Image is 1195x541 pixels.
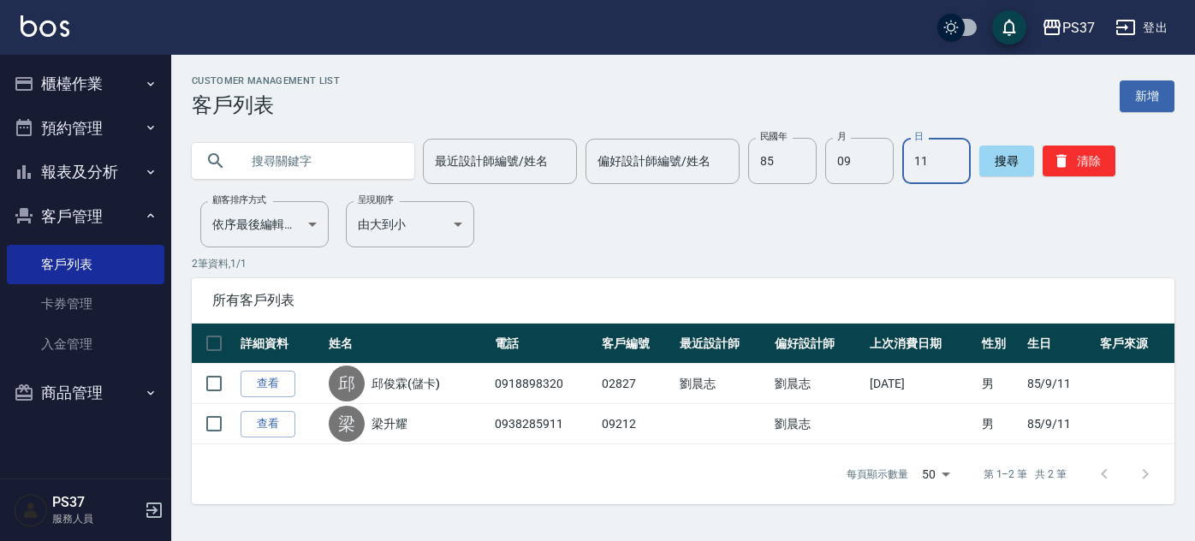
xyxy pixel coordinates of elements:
[1023,364,1097,404] td: 85/9/11
[7,106,164,151] button: 預約管理
[241,371,295,397] a: 查看
[324,324,490,364] th: 姓名
[236,324,324,364] th: 詳細資料
[979,146,1034,176] button: 搜尋
[329,406,365,442] div: 梁
[7,150,164,194] button: 報表及分析
[372,375,440,392] a: 邱俊霖(儲卡)
[358,193,394,206] label: 呈現順序
[241,411,295,437] a: 查看
[7,62,164,106] button: 櫃檯作業
[978,404,1023,444] td: 男
[1023,324,1097,364] th: 生日
[865,364,977,404] td: [DATE]
[770,364,865,404] td: 劉晨志
[346,201,474,247] div: 由大到小
[770,404,865,444] td: 劉晨志
[240,138,401,184] input: 搜尋關鍵字
[329,366,365,401] div: 邱
[490,324,597,364] th: 電話
[52,511,140,526] p: 服務人員
[200,201,329,247] div: 依序最後編輯時間
[992,10,1026,45] button: save
[1043,146,1115,176] button: 清除
[192,75,340,86] h2: Customer Management List
[770,324,865,364] th: 偏好設計師
[865,324,977,364] th: 上次消費日期
[1023,404,1097,444] td: 85/9/11
[597,404,676,444] td: 09212
[212,292,1154,309] span: 所有客戶列表
[192,256,1174,271] p: 2 筆資料, 1 / 1
[490,364,597,404] td: 0918898320
[212,193,266,206] label: 顧客排序方式
[1062,17,1095,39] div: PS37
[914,130,923,143] label: 日
[978,324,1023,364] th: 性別
[490,404,597,444] td: 0938285911
[847,467,908,482] p: 每頁顯示數量
[21,15,69,37] img: Logo
[1109,12,1174,44] button: 登出
[675,364,770,404] td: 劉晨志
[7,284,164,324] a: 卡券管理
[837,130,846,143] label: 月
[984,467,1067,482] p: 第 1–2 筆 共 2 筆
[1035,10,1102,45] button: PS37
[760,130,787,143] label: 民國年
[7,245,164,284] a: 客戶列表
[1120,80,1174,112] a: 新增
[52,494,140,511] h5: PS37
[14,493,48,527] img: Person
[192,93,340,117] h3: 客戶列表
[7,324,164,364] a: 入金管理
[978,364,1023,404] td: 男
[597,324,676,364] th: 客戶編號
[372,415,407,432] a: 梁升耀
[915,451,956,497] div: 50
[597,364,676,404] td: 02827
[7,194,164,239] button: 客戶管理
[675,324,770,364] th: 最近設計師
[1096,324,1174,364] th: 客戶來源
[7,371,164,415] button: 商品管理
